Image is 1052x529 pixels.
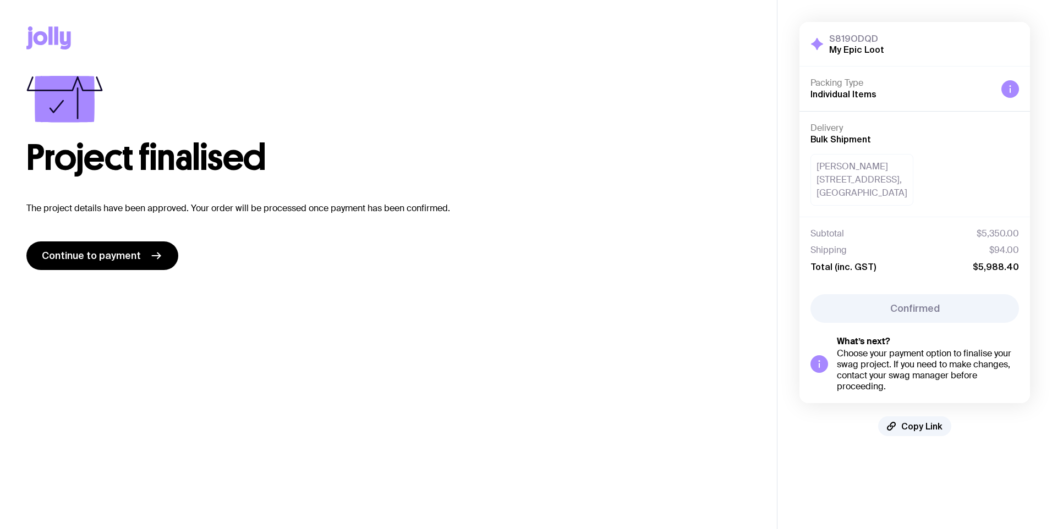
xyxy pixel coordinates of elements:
span: Total (inc. GST) [810,261,876,272]
h2: My Epic Loot [829,44,884,55]
h3: S819ODQD [829,33,884,44]
span: Continue to payment [42,249,141,262]
span: Bulk Shipment [810,134,871,144]
span: Individual Items [810,89,876,99]
span: Subtotal [810,228,844,239]
span: $94.00 [989,245,1019,256]
span: $5,988.40 [973,261,1019,272]
h1: Project finalised [26,140,750,175]
p: The project details have been approved. Your order will be processed once payment has been confir... [26,202,750,215]
h4: Packing Type [810,78,993,89]
a: Continue to payment [26,241,178,270]
h5: What’s next? [837,336,1019,347]
div: Choose your payment option to finalise your swag project. If you need to make changes, contact yo... [837,348,1019,392]
button: Confirmed [810,294,1019,323]
span: $5,350.00 [977,228,1019,239]
span: Shipping [810,245,847,256]
span: Copy Link [901,421,943,432]
div: [PERSON_NAME] [STREET_ADDRESS], [GEOGRAPHIC_DATA] [810,154,913,206]
button: Copy Link [878,416,951,436]
h4: Delivery [810,123,1019,134]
